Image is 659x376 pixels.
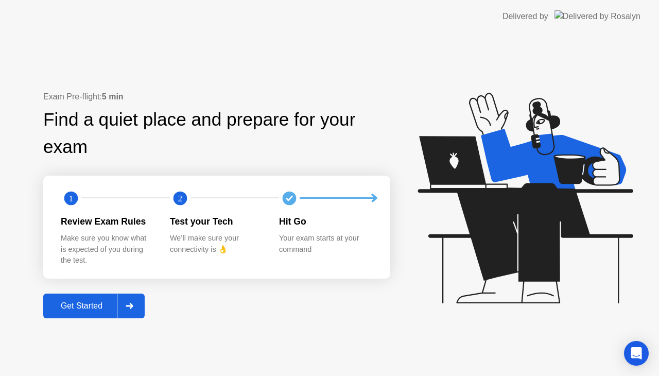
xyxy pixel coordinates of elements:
b: 5 min [102,92,124,101]
div: Review Exam Rules [61,215,153,228]
div: Get Started [46,301,117,311]
text: 1 [69,193,73,203]
img: Delivered by Rosalyn [554,10,640,22]
button: Get Started [43,294,145,318]
div: Test your Tech [170,215,263,228]
div: Open Intercom Messenger [624,341,649,366]
div: Delivered by [502,10,548,23]
div: Your exam starts at your command [279,233,372,255]
text: 2 [178,193,182,203]
div: Make sure you know what is expected of you during the test. [61,233,153,266]
div: Hit Go [279,215,372,228]
div: We’ll make sure your connectivity is 👌 [170,233,263,255]
div: Find a quiet place and prepare for your exam [43,106,390,161]
div: Exam Pre-flight: [43,91,390,103]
